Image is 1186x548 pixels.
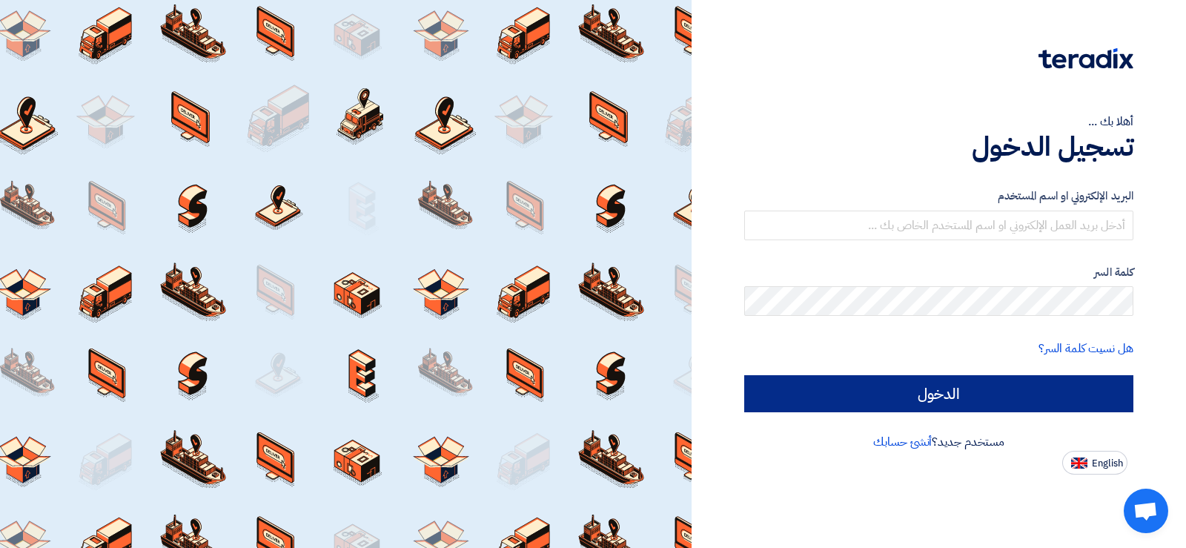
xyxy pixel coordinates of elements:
span: English [1092,458,1123,469]
img: en-US.png [1071,458,1087,469]
a: Open chat [1124,489,1168,533]
label: البريد الإلكتروني او اسم المستخدم [744,188,1133,205]
a: أنشئ حسابك [873,433,932,451]
input: الدخول [744,375,1133,412]
div: مستخدم جديد؟ [744,433,1133,451]
button: English [1062,451,1127,475]
div: أهلا بك ... [744,113,1133,131]
label: كلمة السر [744,264,1133,281]
input: أدخل بريد العمل الإلكتروني او اسم المستخدم الخاص بك ... [744,211,1133,240]
img: Teradix logo [1038,48,1133,69]
h1: تسجيل الدخول [744,131,1133,163]
a: هل نسيت كلمة السر؟ [1038,340,1133,357]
